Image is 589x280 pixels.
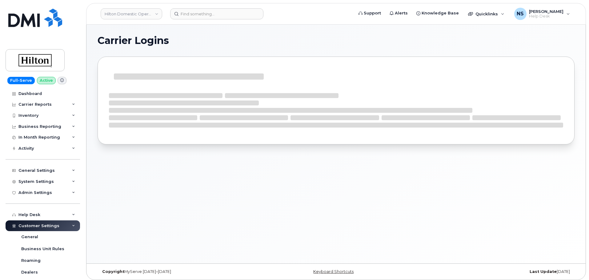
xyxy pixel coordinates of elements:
div: MyServe [DATE]–[DATE] [98,269,257,274]
div: [DATE] [415,269,575,274]
a: Keyboard Shortcuts [313,269,354,274]
span: Carrier Logins [98,36,169,45]
strong: Last Update [530,269,557,274]
strong: Copyright [102,269,124,274]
